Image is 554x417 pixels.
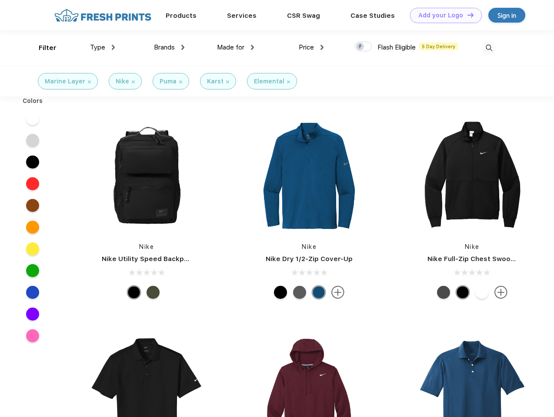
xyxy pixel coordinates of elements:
[154,43,175,51] span: Brands
[274,286,287,299] div: Black
[179,80,182,83] img: filter_cancel.svg
[251,45,254,50] img: dropdown.png
[139,243,154,250] a: Nike
[160,77,177,86] div: Puma
[116,77,129,86] div: Nike
[287,12,320,20] a: CSR Swag
[39,43,57,53] div: Filter
[45,77,85,86] div: Marine Layer
[102,255,196,263] a: Nike Utility Speed Backpack
[226,80,229,83] img: filter_cancel.svg
[127,286,140,299] div: Black
[414,118,530,234] img: func=resize&h=266
[112,45,115,50] img: dropdown.png
[312,286,325,299] div: Gym Blue
[90,43,105,51] span: Type
[482,41,496,55] img: desktop_search.svg
[254,77,284,86] div: Elemental
[488,8,525,23] a: Sign in
[52,8,154,23] img: fo%20logo%202.webp
[166,12,197,20] a: Products
[227,12,257,20] a: Services
[497,10,516,20] div: Sign in
[251,118,367,234] img: func=resize&h=266
[266,255,353,263] a: Nike Dry 1/2-Zip Cover-Up
[377,43,416,51] span: Flash Eligible
[331,286,344,299] img: more.svg
[320,45,324,50] img: dropdown.png
[89,118,204,234] img: func=resize&h=266
[299,43,314,51] span: Price
[494,286,507,299] img: more.svg
[419,43,458,50] span: 5 Day Delivery
[207,77,224,86] div: Karst
[427,255,543,263] a: Nike Full-Zip Chest Swoosh Jacket
[147,286,160,299] div: Cargo Khaki
[456,286,469,299] div: Black
[302,243,317,250] a: Nike
[437,286,450,299] div: Anthracite
[16,96,50,106] div: Colors
[132,80,135,83] img: filter_cancel.svg
[181,45,184,50] img: dropdown.png
[287,80,290,83] img: filter_cancel.svg
[293,286,306,299] div: Black Heather
[467,13,474,17] img: DT
[418,12,463,19] div: Add your Logo
[475,286,488,299] div: White
[465,243,480,250] a: Nike
[88,80,91,83] img: filter_cancel.svg
[217,43,244,51] span: Made for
